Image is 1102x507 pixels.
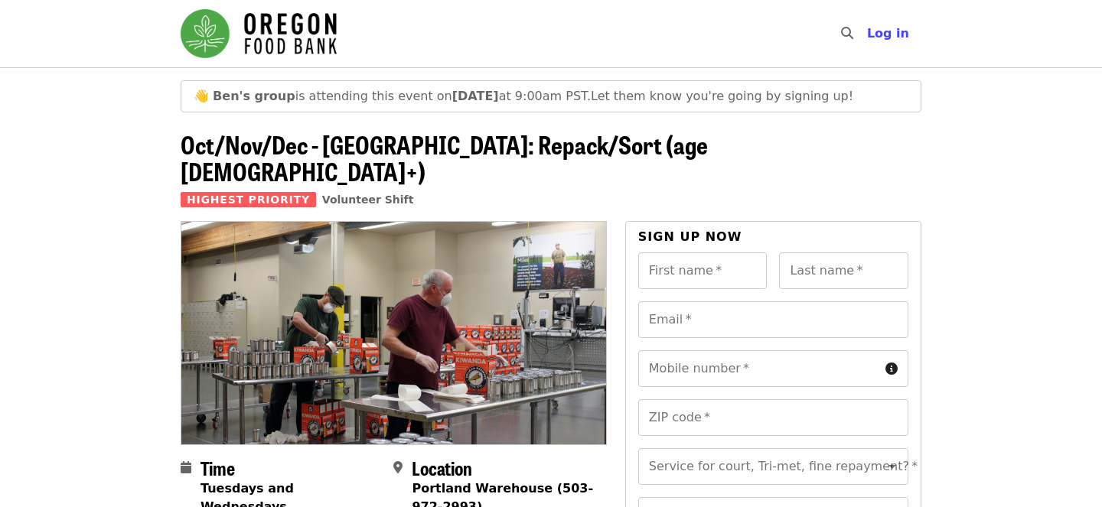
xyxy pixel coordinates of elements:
span: waving emoji [194,89,209,103]
span: Oct/Nov/Dec - [GEOGRAPHIC_DATA]: Repack/Sort (age [DEMOGRAPHIC_DATA]+) [181,126,708,189]
strong: Ben's group [213,89,295,103]
input: Search [862,15,875,52]
i: search icon [841,26,853,41]
a: Volunteer Shift [322,193,414,206]
input: Last name [779,252,908,289]
span: is attending this event on at 9:00am PST. [213,89,591,103]
i: map-marker-alt icon [393,460,403,475]
span: Sign up now [638,229,742,244]
span: Let them know you're going by signing up! [591,89,853,103]
strong: [DATE] [452,89,499,103]
input: ZIP code [638,399,908,436]
span: Time [201,454,235,481]
img: Oct/Nov/Dec - Portland: Repack/Sort (age 16+) organized by Oregon Food Bank [181,222,606,444]
i: calendar icon [181,460,191,475]
span: Location [412,454,472,481]
i: circle-info icon [885,362,898,376]
img: Oregon Food Bank - Home [181,9,337,58]
span: Highest Priority [181,192,316,207]
input: Email [638,301,908,338]
input: First name [638,252,768,289]
input: Mobile number [638,350,879,387]
button: Open [882,456,903,477]
span: Log in [867,26,909,41]
button: Log in [855,18,921,49]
